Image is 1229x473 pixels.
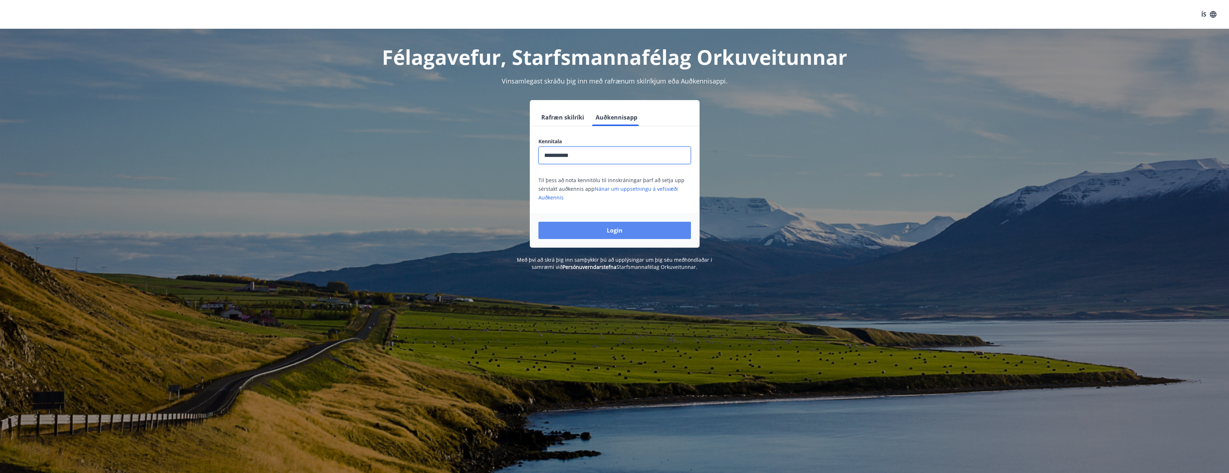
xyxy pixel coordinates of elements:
label: Kennitala [538,138,691,145]
span: Með því að skrá þig inn samþykkir þú að upplýsingar um þig séu meðhöndlaðar í samræmi við Starfsm... [517,256,712,270]
button: ÍS [1197,8,1220,21]
h1: Félagavefur, Starfsmannafélag Orkuveitunnar [364,43,865,71]
a: Persónuverndarstefna [563,263,616,270]
button: Auðkennisapp [593,109,640,126]
a: Nánar um uppsetningu á vefsvæði Auðkennis [538,185,678,201]
span: Til þess að nota kennitölu til innskráningar þarf að setja upp sérstakt auðkennis app [538,177,684,201]
span: Vinsamlegast skráðu þig inn með rafrænum skilríkjum eða Auðkennisappi. [502,77,728,85]
button: Rafræn skilríki [538,109,587,126]
button: Login [538,222,691,239]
